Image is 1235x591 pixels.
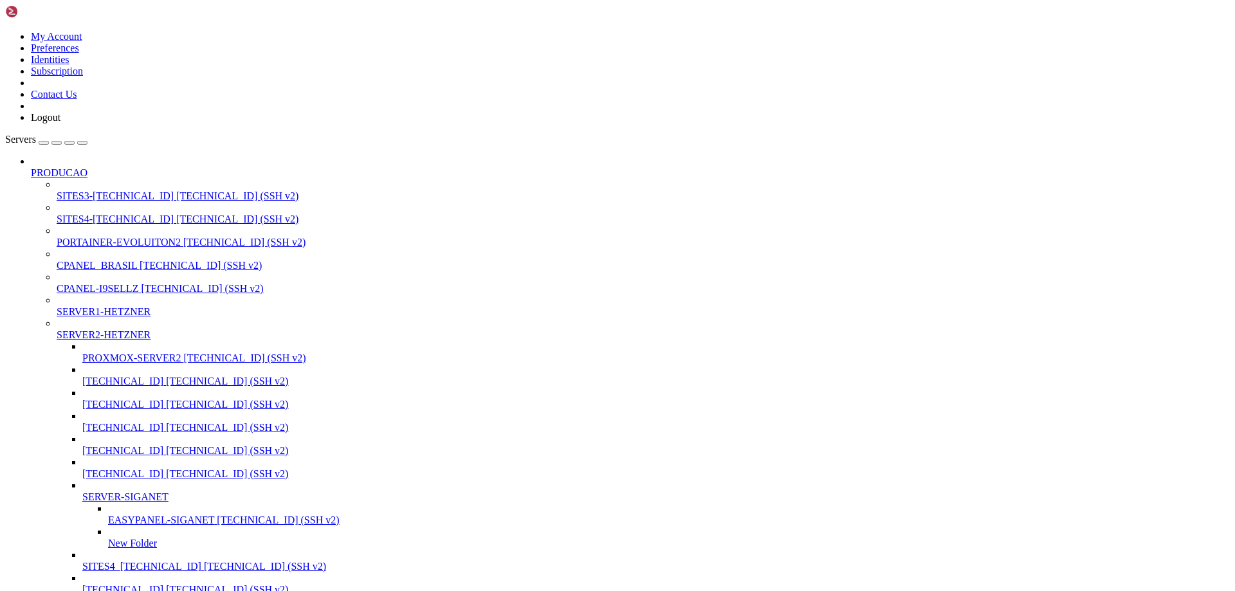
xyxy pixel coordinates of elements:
a: [TECHNICAL_ID] [TECHNICAL_ID] (SSH v2) [82,445,1230,457]
img: Shellngn [5,5,79,18]
li: PROXMOX-SERVER2 [TECHNICAL_ID] (SSH v2) [82,341,1230,364]
span: SERVER-SIGANET [82,491,169,502]
a: Identities [31,54,69,65]
a: Preferences [31,42,79,53]
li: New Folder [108,526,1230,549]
li: SITES4-[TECHNICAL_ID] [TECHNICAL_ID] (SSH v2) [57,202,1230,225]
span: SERVER1-HETZNER [57,306,151,317]
span: [TECHNICAL_ID] [82,422,163,433]
li: PORTAINER-EVOLUITON2 [TECHNICAL_ID] (SSH v2) [57,225,1230,248]
a: CPANEL_BRASIL [TECHNICAL_ID] (SSH v2) [57,260,1230,271]
span: [TECHNICAL_ID] (SSH v2) [166,445,288,456]
a: SITES3-[TECHNICAL_ID] [TECHNICAL_ID] (SSH v2) [57,190,1230,202]
span: [TECHNICAL_ID] (SSH v2) [204,561,326,572]
li: SERVER1-HETZNER [57,295,1230,318]
span: [TECHNICAL_ID] [82,445,163,456]
li: CPANEL-I9SELLZ [TECHNICAL_ID] (SSH v2) [57,271,1230,295]
li: [TECHNICAL_ID] [TECHNICAL_ID] (SSH v2) [82,457,1230,480]
a: New Folder [108,538,1230,549]
a: SITES4_[TECHNICAL_ID] [TECHNICAL_ID] (SSH v2) [82,561,1230,572]
span: New Folder [108,538,157,549]
li: SITES3-[TECHNICAL_ID] [TECHNICAL_ID] (SSH v2) [57,179,1230,202]
span: [TECHNICAL_ID] (SSH v2) [140,260,262,271]
a: My Account [31,31,82,42]
span: [TECHNICAL_ID] [82,376,163,386]
li: [TECHNICAL_ID] [TECHNICAL_ID] (SSH v2) [82,364,1230,387]
span: [TECHNICAL_ID] (SSH v2) [217,514,339,525]
span: [TECHNICAL_ID] (SSH v2) [166,399,288,410]
a: Logout [31,112,60,123]
a: EASYPANEL-SIGANET [TECHNICAL_ID] (SSH v2) [108,514,1230,526]
li: CPANEL_BRASIL [TECHNICAL_ID] (SSH v2) [57,248,1230,271]
span: [TECHNICAL_ID] (SSH v2) [183,352,306,363]
span: CPANEL-I9SELLZ [57,283,138,294]
span: SITES3-[TECHNICAL_ID] [57,190,174,201]
a: Servers [5,134,87,145]
span: [TECHNICAL_ID] [82,399,163,410]
a: [TECHNICAL_ID] [TECHNICAL_ID] (SSH v2) [82,399,1230,410]
span: [TECHNICAL_ID] (SSH v2) [141,283,263,294]
a: SERVER1-HETZNER [57,306,1230,318]
span: [TECHNICAL_ID] (SSH v2) [166,422,288,433]
span: SERVER2-HETZNER [57,329,151,340]
a: Contact Us [31,89,77,100]
a: CPANEL-I9SELLZ [TECHNICAL_ID] (SSH v2) [57,283,1230,295]
a: SITES4-[TECHNICAL_ID] [TECHNICAL_ID] (SSH v2) [57,214,1230,225]
a: [TECHNICAL_ID] [TECHNICAL_ID] (SSH v2) [82,422,1230,433]
li: [TECHNICAL_ID] [TECHNICAL_ID] (SSH v2) [82,433,1230,457]
li: EASYPANEL-SIGANET [TECHNICAL_ID] (SSH v2) [108,503,1230,526]
a: [TECHNICAL_ID] [TECHNICAL_ID] (SSH v2) [82,376,1230,387]
span: PORTAINER-EVOLUITON2 [57,237,181,248]
a: SERVER-SIGANET [82,491,1230,503]
span: [TECHNICAL_ID] (SSH v2) [176,214,298,224]
span: SITES4_[TECHNICAL_ID] [82,561,201,572]
span: Servers [5,134,36,145]
a: [TECHNICAL_ID] [TECHNICAL_ID] (SSH v2) [82,468,1230,480]
li: [TECHNICAL_ID] [TECHNICAL_ID] (SSH v2) [82,387,1230,410]
a: PORTAINER-EVOLUITON2 [TECHNICAL_ID] (SSH v2) [57,237,1230,248]
a: SERVER2-HETZNER [57,329,1230,341]
span: [TECHNICAL_ID] (SSH v2) [166,376,288,386]
li: [TECHNICAL_ID] [TECHNICAL_ID] (SSH v2) [82,410,1230,433]
li: SITES4_[TECHNICAL_ID] [TECHNICAL_ID] (SSH v2) [82,549,1230,572]
span: [TECHNICAL_ID] [82,468,163,479]
span: EASYPANEL-SIGANET [108,514,214,525]
span: [TECHNICAL_ID] (SSH v2) [166,468,288,479]
span: SITES4-[TECHNICAL_ID] [57,214,174,224]
a: PRODUCAO [31,167,1230,179]
a: PROXMOX-SERVER2 [TECHNICAL_ID] (SSH v2) [82,352,1230,364]
a: Subscription [31,66,83,77]
span: [TECHNICAL_ID] (SSH v2) [183,237,306,248]
span: PROXMOX-SERVER2 [82,352,181,363]
li: SERVER-SIGANET [82,480,1230,549]
span: CPANEL_BRASIL [57,260,137,271]
span: [TECHNICAL_ID] (SSH v2) [176,190,298,201]
span: PRODUCAO [31,167,87,178]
